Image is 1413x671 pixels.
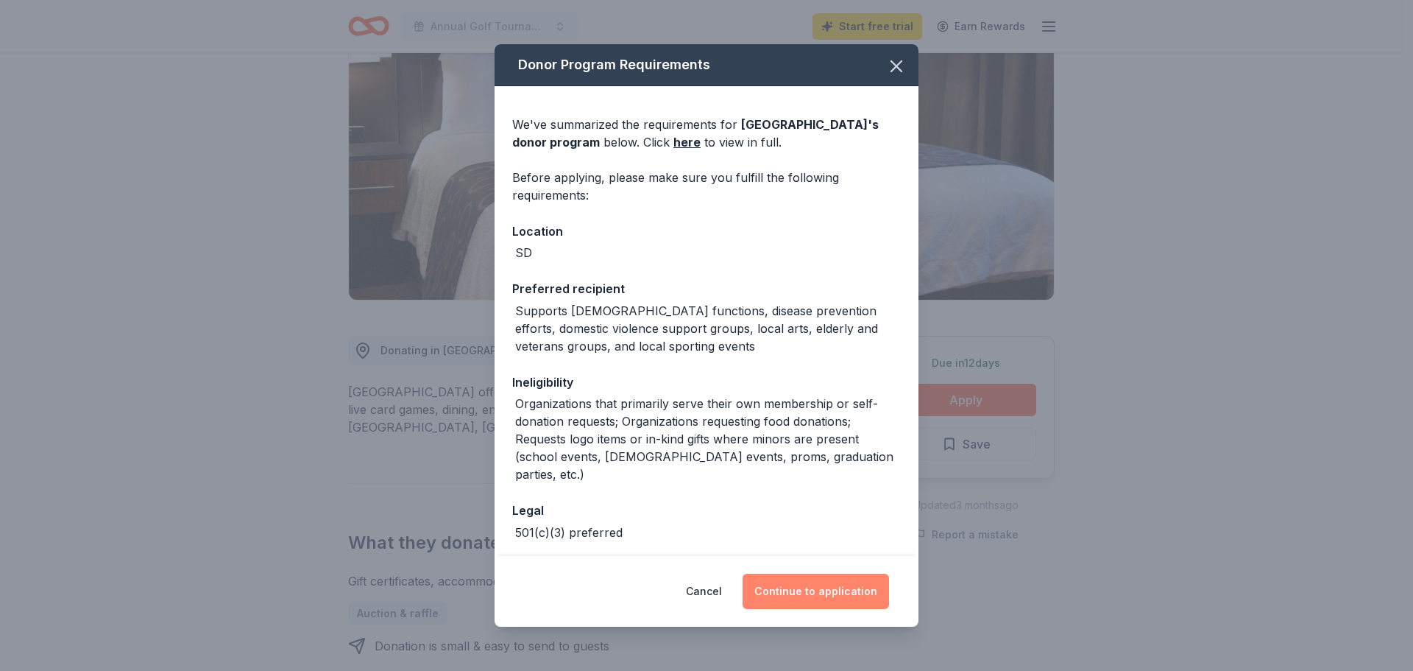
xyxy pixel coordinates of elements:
[515,244,532,261] div: SD
[512,279,901,298] div: Preferred recipient
[512,116,901,151] div: We've summarized the requirements for below. Click to view in full.
[515,302,901,355] div: Supports [DEMOGRAPHIC_DATA] functions, disease prevention efforts, domestic violence support grou...
[512,373,901,392] div: Ineligibility
[743,574,889,609] button: Continue to application
[495,44,918,86] div: Donor Program Requirements
[512,169,901,204] div: Before applying, please make sure you fulfill the following requirements:
[673,133,701,151] a: here
[686,574,722,609] button: Cancel
[512,501,901,520] div: Legal
[515,524,623,541] div: 501(c)(3) preferred
[512,222,901,241] div: Location
[515,395,901,483] div: Organizations that primarily serve their own membership or self-donation requests; Organizations ...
